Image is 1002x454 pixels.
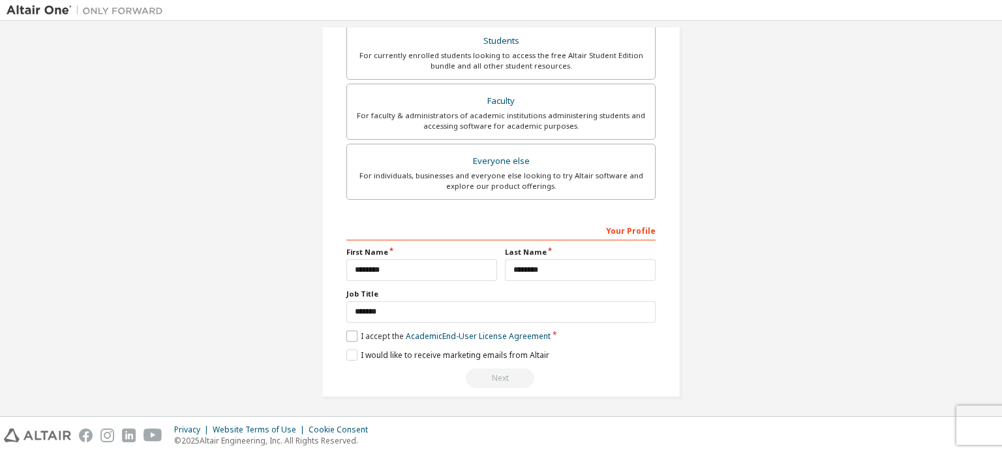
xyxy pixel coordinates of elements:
[505,247,656,257] label: Last Name
[144,429,162,442] img: youtube.svg
[355,50,647,71] div: For currently enrolled students looking to access the free Altair Student Edition bundle and all ...
[346,219,656,240] div: Your Profile
[213,425,309,435] div: Website Terms of Use
[346,349,549,361] label: I would like to receive marketing emails from Altair
[4,429,71,442] img: altair_logo.svg
[122,429,136,442] img: linkedin.svg
[346,247,497,257] label: First Name
[346,289,656,299] label: Job Title
[346,368,656,388] div: Read and acccept EULA to continue
[355,92,647,110] div: Faculty
[355,110,647,131] div: For faculty & administrators of academic institutions administering students and accessing softwa...
[355,32,647,50] div: Students
[174,425,213,435] div: Privacy
[7,4,170,17] img: Altair One
[79,429,93,442] img: facebook.svg
[174,435,376,446] p: © 2025 Altair Engineering, Inc. All Rights Reserved.
[309,425,376,435] div: Cookie Consent
[346,331,551,342] label: I accept the
[100,429,114,442] img: instagram.svg
[355,170,647,191] div: For individuals, businesses and everyone else looking to try Altair software and explore our prod...
[406,331,551,342] a: Academic End-User License Agreement
[355,152,647,170] div: Everyone else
